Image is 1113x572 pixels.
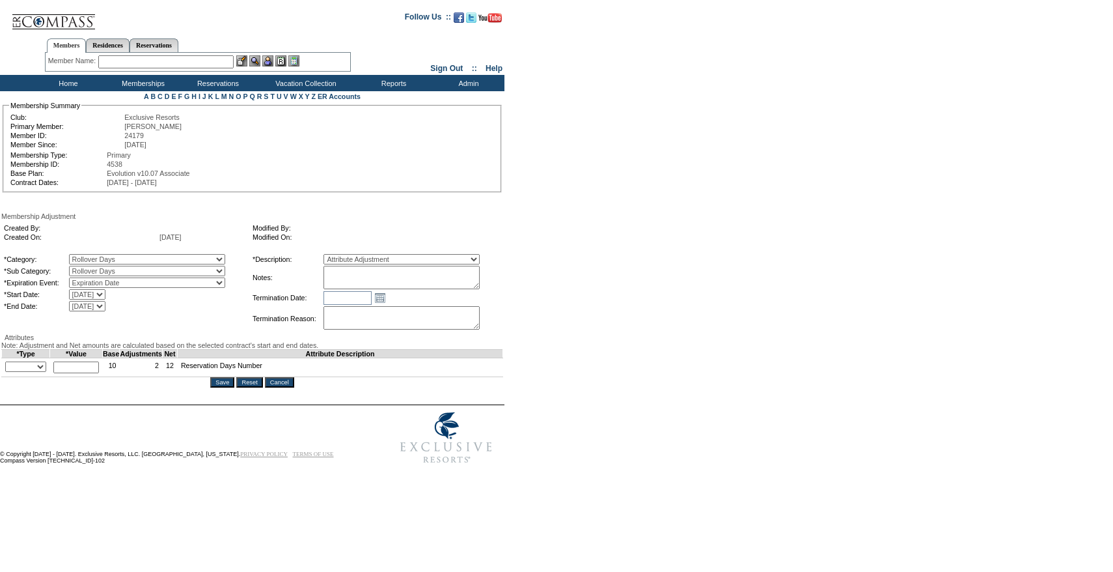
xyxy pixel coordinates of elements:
[249,55,260,66] img: View
[124,132,144,139] span: 24179
[249,93,254,100] a: Q
[120,358,163,377] td: 2
[159,233,182,241] span: [DATE]
[466,16,476,24] a: Follow us on Twitter
[355,75,430,91] td: Reports
[4,289,68,300] td: *Start Date:
[10,151,105,159] td: Membership Type:
[150,93,156,100] a: B
[305,93,310,100] a: Y
[4,266,68,276] td: *Sub Category:
[405,11,451,27] td: Follow Us ::
[236,377,262,388] input: Reset
[466,12,476,23] img: Follow us on Twitter
[388,405,504,470] img: Exclusive Resorts
[165,93,170,100] a: D
[264,93,268,100] a: S
[318,93,361,100] a: ER Accounts
[253,233,496,241] td: Modified On:
[486,64,502,73] a: Help
[210,377,234,388] input: Save
[130,38,178,52] a: Reservations
[277,93,282,100] a: U
[50,350,103,358] td: *Value
[163,358,178,377] td: 12
[1,341,503,349] div: Note: Adjustment and Net amounts are calculated based on the selected contract's start and end da...
[221,93,227,100] a: M
[253,224,496,232] td: Modified By:
[10,160,105,168] td: Membership ID:
[107,160,122,168] span: 4538
[454,16,464,24] a: Become our fan on Facebook
[10,122,123,130] td: Primary Member:
[47,38,87,53] a: Members
[454,12,464,23] img: Become our fan on Facebook
[107,169,189,177] span: Evolution v10.07 Associate
[472,64,477,73] span: ::
[163,350,178,358] td: Net
[48,55,98,66] div: Member Name:
[290,93,297,100] a: W
[373,291,387,305] a: Open the calendar popup.
[202,93,206,100] a: J
[293,451,334,457] a: TERMS OF USE
[430,64,463,73] a: Sign Out
[430,75,504,91] td: Admin
[270,93,275,100] a: T
[199,93,200,100] a: I
[253,254,322,265] td: *Description:
[4,224,158,232] td: Created By:
[107,151,131,159] span: Primary
[4,254,68,265] td: *Category:
[107,179,157,186] span: [DATE] - [DATE]
[253,306,322,331] td: Termination Reason:
[215,93,219,100] a: L
[240,451,288,457] a: PRIVACY POLICY
[104,75,179,91] td: Memberships
[478,16,502,24] a: Subscribe to our YouTube Channel
[178,93,182,100] a: F
[10,179,105,186] td: Contract Dates:
[10,113,123,121] td: Club:
[124,122,182,130] span: [PERSON_NAME]
[9,102,81,109] legend: Membership Summary
[10,132,123,139] td: Member ID:
[177,358,502,377] td: Reservation Days Number
[265,377,294,388] input: Cancel
[179,75,254,91] td: Reservations
[2,350,50,358] td: *Type
[103,350,120,358] td: Base
[124,141,146,149] span: [DATE]
[478,13,502,23] img: Subscribe to our YouTube Channel
[120,350,163,358] td: Adjustments
[177,350,502,358] td: Attribute Description
[158,93,163,100] a: C
[184,93,189,100] a: G
[11,3,96,30] img: Compass Home
[257,93,262,100] a: R
[4,301,68,311] td: *End Date:
[311,93,316,100] a: Z
[29,75,104,91] td: Home
[236,93,241,100] a: O
[86,38,130,52] a: Residences
[124,113,180,121] span: Exclusive Resorts
[10,141,123,149] td: Member Since:
[299,93,303,100] a: X
[144,93,148,100] a: A
[243,93,248,100] a: P
[229,93,234,100] a: N
[262,55,273,66] img: Impersonate
[253,266,322,289] td: Notes:
[254,75,355,91] td: Vacation Collection
[284,93,288,100] a: V
[253,291,322,305] td: Termination Date:
[275,55,286,66] img: Reservations
[4,233,158,241] td: Created On:
[103,358,120,377] td: 10
[10,169,105,177] td: Base Plan:
[1,334,503,341] div: Attributes
[4,278,68,288] td: *Expiration Event:
[288,55,299,66] img: b_calculator.gif
[1,212,503,220] div: Membership Adjustment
